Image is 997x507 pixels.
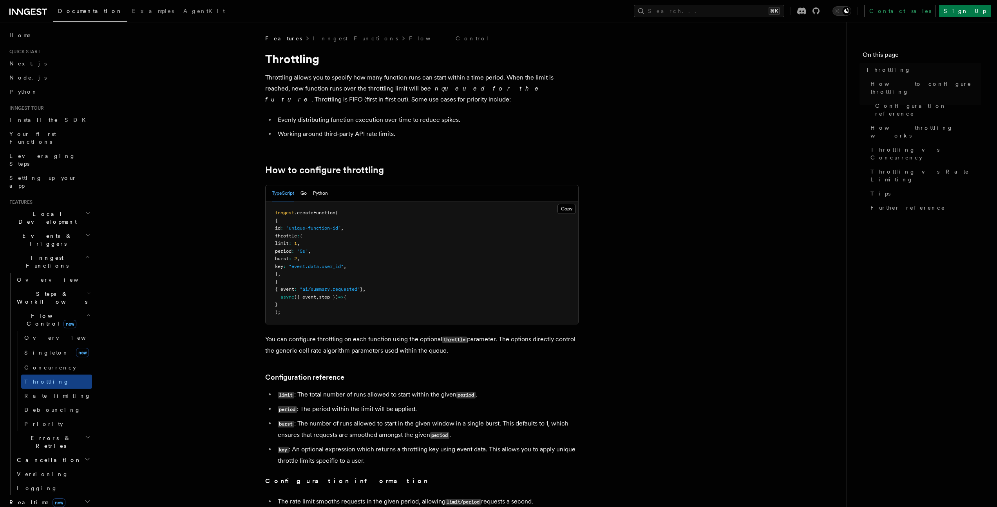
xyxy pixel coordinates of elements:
span: Singleton [24,349,69,356]
a: Rate limiting [21,389,92,403]
span: : [280,225,283,231]
span: Features [265,34,302,42]
span: , [341,225,344,231]
span: , [297,241,300,246]
a: Further reference [867,201,981,215]
h1: Throttling [265,52,579,66]
span: 1 [294,241,297,246]
p: Throttling allows you to specify how many function runs can start within a time period. When the ... [265,72,579,105]
span: ); [275,310,280,315]
span: { [275,218,278,223]
code: period [430,432,449,439]
button: Go [300,185,307,201]
span: new [76,348,89,357]
a: Concurrency [21,360,92,375]
span: Configuration reference [875,102,981,118]
span: Local Development [6,210,85,226]
span: Inngest Functions [6,254,85,270]
button: Toggle dark mode [832,6,851,16]
button: Flow Controlnew [14,309,92,331]
button: Copy [557,204,576,214]
span: Cancellation [14,456,81,464]
span: } [275,302,278,307]
span: How throttling works [870,124,981,139]
span: Events & Triggers [6,232,85,248]
li: : The total number of runs allowed to start within the given . [275,389,579,400]
a: Documentation [53,2,127,22]
button: TypeScript [272,185,294,201]
h4: On this page [863,50,981,63]
span: Priority [24,421,63,427]
a: Priority [21,417,92,431]
a: Throttling vs Rate Limiting [867,165,981,187]
a: Configuration reference [265,372,344,383]
span: 2 [294,256,297,261]
span: Features [6,199,33,205]
span: throttle [275,233,297,239]
span: , [316,294,319,300]
span: : [289,256,291,261]
a: Install the SDK [6,113,92,127]
span: Setting up your app [9,175,77,189]
code: limit [278,392,294,398]
a: Inngest Functions [313,34,398,42]
a: Configuration reference [872,99,981,121]
span: Flow Control [14,312,86,328]
a: Throttling [863,63,981,77]
span: } [360,286,363,292]
a: Overview [14,273,92,287]
a: AgentKit [179,2,230,21]
a: Throttling vs Concurrency [867,143,981,165]
span: limit [275,241,289,246]
a: Overview [21,331,92,345]
span: ({ event [294,294,316,300]
button: Python [313,185,328,201]
span: , [344,264,346,269]
span: "5s" [297,248,308,254]
span: Overview [17,277,98,283]
a: Next.js [6,56,92,71]
span: Node.js [9,74,47,81]
span: .createFunction [294,210,335,215]
a: Setting up your app [6,171,92,193]
a: Examples [127,2,179,21]
span: : [283,264,286,269]
a: Home [6,28,92,42]
button: Cancellation [14,453,92,467]
span: , [297,256,300,261]
span: new [52,498,65,507]
a: Python [6,85,92,99]
span: Inngest tour [6,105,44,111]
span: Throttling [24,378,69,385]
span: ( [335,210,338,215]
a: How throttling works [867,121,981,143]
span: inngest [275,210,294,215]
a: Debouncing [21,403,92,417]
li: : An optional expression which returns a throttling key using event data. This allows you to appl... [275,444,579,466]
span: Further reference [870,204,945,212]
span: key [275,264,283,269]
span: Rate limiting [24,393,91,399]
span: Concurrency [24,364,76,371]
span: How to configure throttling [870,80,981,96]
span: , [278,271,280,277]
span: Your first Functions [9,131,56,145]
span: : [291,248,294,254]
span: : [289,241,291,246]
span: "event.data.user_id" [289,264,344,269]
a: Flow Control [409,34,489,42]
span: step }) [319,294,338,300]
a: Tips [867,187,981,201]
span: Home [9,31,31,39]
span: Python [9,89,38,95]
code: key [278,447,289,453]
a: Sign Up [939,5,991,17]
span: Versioning [17,471,69,477]
span: period [275,248,291,254]
li: : The number of runs allowed to start in the given window in a single burst. This defaults to 1, ... [275,418,579,441]
span: { [300,233,302,239]
span: Overview [24,335,105,341]
li: Working around third-party API rate limits. [275,129,579,139]
strong: Configuration information [265,477,428,485]
span: Leveraging Steps [9,153,76,167]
